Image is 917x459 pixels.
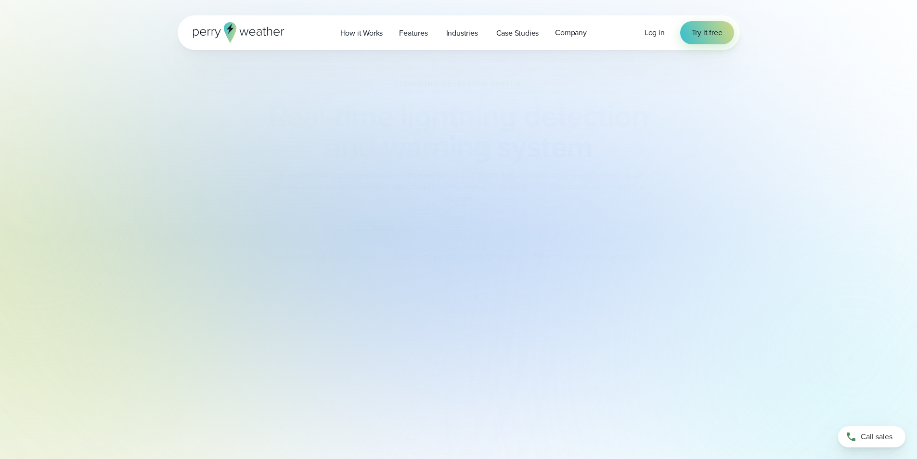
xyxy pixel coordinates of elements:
[645,27,665,39] a: Log in
[496,27,539,39] span: Case Studies
[446,27,478,39] span: Industries
[692,27,723,39] span: Try it free
[838,426,905,447] a: Call sales
[555,27,587,39] span: Company
[399,27,427,39] span: Features
[861,431,892,443] span: Call sales
[680,21,734,44] a: Try it free
[332,23,391,43] a: How it Works
[488,23,547,43] a: Case Studies
[340,27,383,39] span: How it Works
